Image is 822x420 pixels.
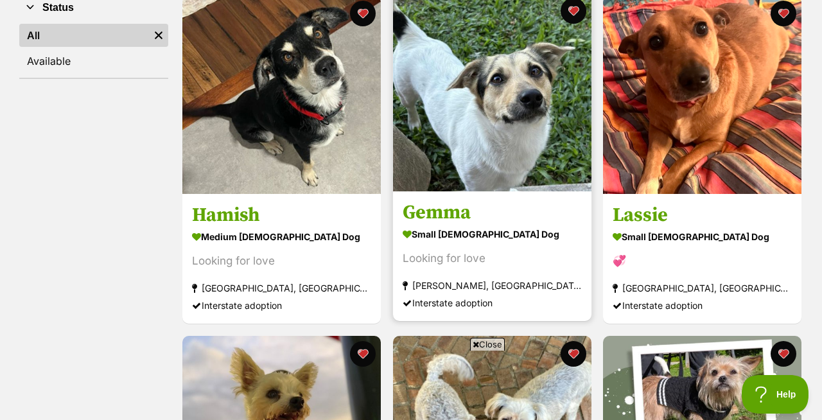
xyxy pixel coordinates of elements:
[403,250,582,267] div: Looking for love
[560,341,586,367] button: favourite
[771,341,796,367] button: favourite
[192,203,371,227] h3: Hamish
[19,49,168,73] a: Available
[613,203,792,227] h3: Lassie
[470,338,505,351] span: Close
[192,252,371,270] div: Looking for love
[177,356,645,414] iframe: Advertisement
[350,1,376,26] button: favourite
[771,1,796,26] button: favourite
[149,24,168,47] a: Remove filter
[192,227,371,246] div: medium [DEMOGRAPHIC_DATA] Dog
[403,225,582,243] div: small [DEMOGRAPHIC_DATA] Dog
[19,24,149,47] a: All
[192,297,371,314] div: Interstate adoption
[350,341,376,367] button: favourite
[19,21,168,78] div: Status
[613,227,792,246] div: small [DEMOGRAPHIC_DATA] Dog
[603,193,801,324] a: Lassie small [DEMOGRAPHIC_DATA] Dog 💞 [GEOGRAPHIC_DATA], [GEOGRAPHIC_DATA] Interstate adoption fa...
[403,294,582,311] div: Interstate adoption
[192,279,371,297] div: [GEOGRAPHIC_DATA], [GEOGRAPHIC_DATA]
[182,193,381,324] a: Hamish medium [DEMOGRAPHIC_DATA] Dog Looking for love [GEOGRAPHIC_DATA], [GEOGRAPHIC_DATA] Inters...
[742,375,809,414] iframe: Help Scout Beacon - Open
[613,252,792,270] div: 💞
[613,279,792,297] div: [GEOGRAPHIC_DATA], [GEOGRAPHIC_DATA]
[403,277,582,294] div: [PERSON_NAME], [GEOGRAPHIC_DATA]
[613,297,792,314] div: Interstate adoption
[393,191,591,321] a: Gemma small [DEMOGRAPHIC_DATA] Dog Looking for love [PERSON_NAME], [GEOGRAPHIC_DATA] Interstate a...
[403,200,582,225] h3: Gemma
